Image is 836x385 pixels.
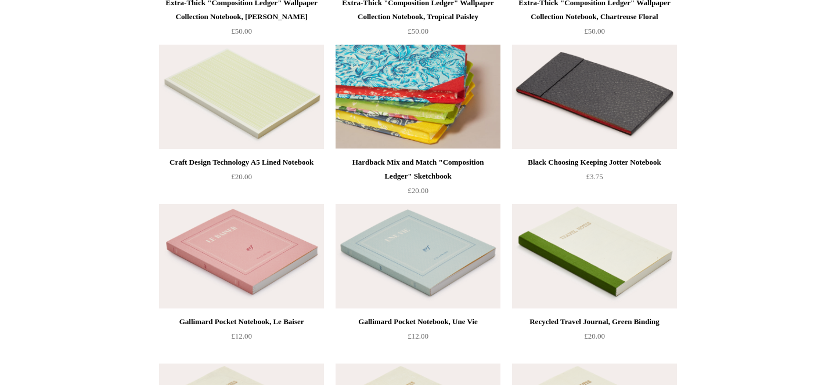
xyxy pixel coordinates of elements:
img: Recycled Travel Journal, Green Binding [512,204,677,308]
a: Hardback Mix and Match "Composition Ledger" Sketchbook £20.00 [336,155,500,203]
div: Craft Design Technology A5 Lined Notebook [162,155,321,169]
img: Craft Design Technology A5 Lined Notebook [159,45,324,149]
div: Gallimard Pocket Notebook, Une Vie [338,315,498,329]
div: Gallimard Pocket Notebook, Le Baiser [162,315,321,329]
img: Black Choosing Keeping Jotter Notebook [512,45,677,149]
a: Craft Design Technology A5 Lined Notebook Craft Design Technology A5 Lined Notebook [159,45,324,149]
span: £3.75 [586,172,603,181]
div: Recycled Travel Journal, Green Binding [515,315,674,329]
span: £20.00 [584,332,605,340]
a: Hardback Mix and Match "Composition Ledger" Sketchbook Hardback Mix and Match "Composition Ledger... [336,45,500,149]
span: £12.00 [408,332,428,340]
span: £50.00 [584,27,605,35]
a: Recycled Travel Journal, Green Binding Recycled Travel Journal, Green Binding [512,204,677,308]
img: Gallimard Pocket Notebook, Le Baiser [159,204,324,308]
a: Gallimard Pocket Notebook, Le Baiser Gallimard Pocket Notebook, Le Baiser [159,204,324,308]
a: Recycled Travel Journal, Green Binding £20.00 [512,315,677,362]
span: £12.00 [231,332,252,340]
span: £50.00 [408,27,428,35]
div: Hardback Mix and Match "Composition Ledger" Sketchbook [338,155,498,183]
a: Black Choosing Keeping Jotter Notebook £3.75 [512,155,677,203]
div: Black Choosing Keeping Jotter Notebook [515,155,674,169]
img: Gallimard Pocket Notebook, Une Vie [336,204,500,308]
a: Gallimard Pocket Notebook, Le Baiser £12.00 [159,315,324,362]
a: Craft Design Technology A5 Lined Notebook £20.00 [159,155,324,203]
span: £20.00 [408,186,428,195]
span: £50.00 [231,27,252,35]
img: Hardback Mix and Match "Composition Ledger" Sketchbook [336,45,500,149]
span: £20.00 [231,172,252,181]
a: Black Choosing Keeping Jotter Notebook Black Choosing Keeping Jotter Notebook [512,45,677,149]
a: Gallimard Pocket Notebook, Une Vie £12.00 [336,315,500,362]
a: Gallimard Pocket Notebook, Une Vie Gallimard Pocket Notebook, Une Vie [336,204,500,308]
